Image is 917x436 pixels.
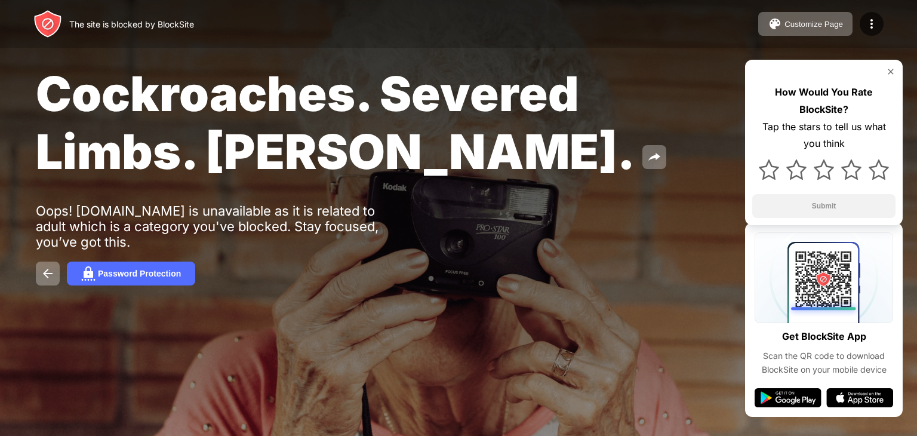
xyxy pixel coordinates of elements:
[36,203,405,250] div: Oops! [DOMAIN_NAME] is unavailable as it is related to adult which is a category you've blocked. ...
[759,159,779,180] img: star.svg
[81,266,96,281] img: password.svg
[41,266,55,281] img: back.svg
[784,20,843,29] div: Customize Page
[752,118,896,153] div: Tap the stars to tell us what you think
[826,388,893,407] img: app-store.svg
[768,17,782,31] img: pallet.svg
[869,159,889,180] img: star.svg
[758,12,853,36] button: Customize Page
[814,159,834,180] img: star.svg
[36,65,635,180] span: Cockroaches. Severed Limbs. [PERSON_NAME].
[98,269,181,278] div: Password Protection
[841,159,861,180] img: star.svg
[67,262,195,285] button: Password Protection
[864,17,879,31] img: menu-icon.svg
[752,194,896,218] button: Submit
[755,349,893,376] div: Scan the QR code to download BlockSite on your mobile device
[647,150,661,164] img: share.svg
[33,10,62,38] img: header-logo.svg
[69,19,194,29] div: The site is blocked by BlockSite
[886,67,896,76] img: rate-us-close.svg
[752,84,896,118] div: How Would You Rate BlockSite?
[755,388,821,407] img: google-play.svg
[786,159,807,180] img: star.svg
